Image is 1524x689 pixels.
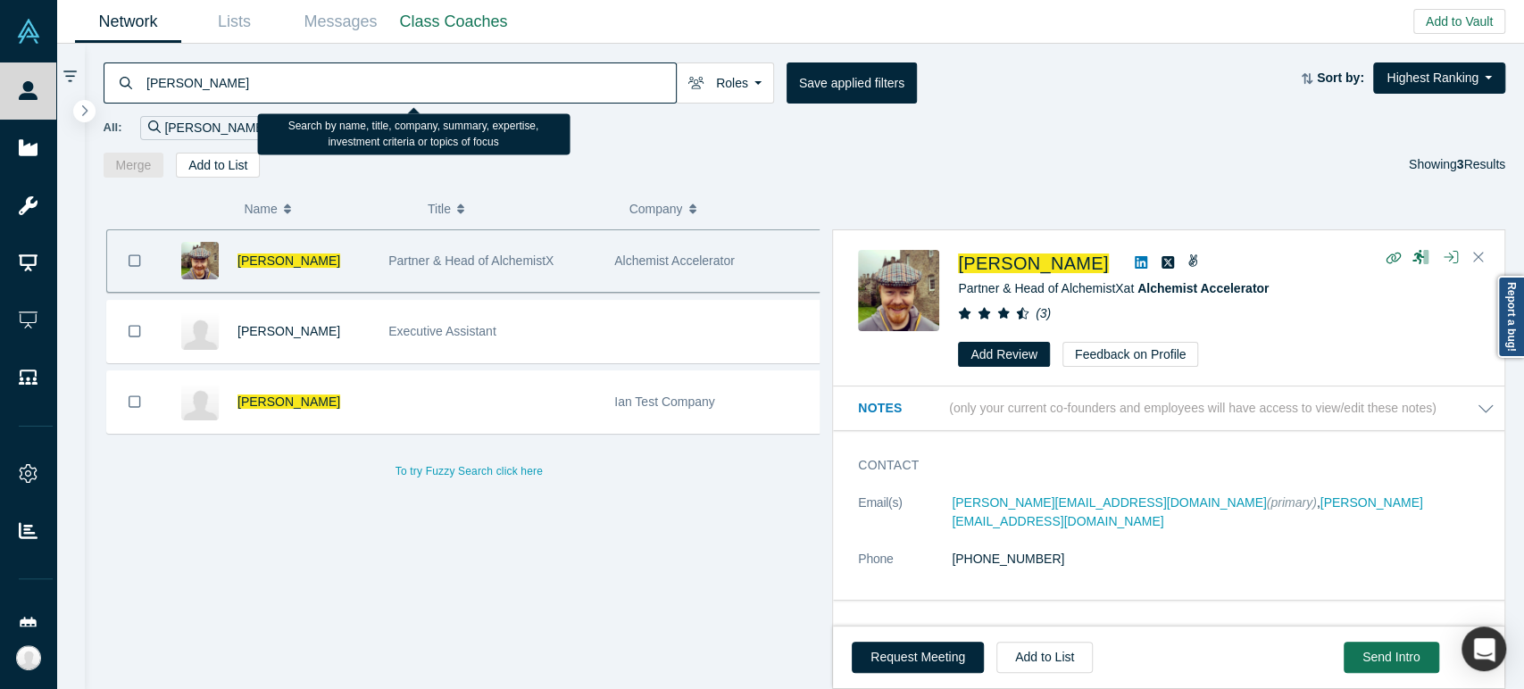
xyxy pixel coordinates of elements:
[107,301,162,362] button: Bookmark
[237,253,340,268] a: [PERSON_NAME]
[104,119,122,137] span: All:
[1317,71,1364,85] strong: Sort by:
[614,253,735,268] span: Alchemist Accelerator
[1267,495,1317,510] span: (primary)
[949,401,1437,416] p: (only your current co-founders and employees will have access to view/edit these notes)
[1409,153,1505,178] div: Showing
[614,394,715,409] span: Ian Test Company
[676,62,774,104] button: Roles
[237,324,340,338] a: [PERSON_NAME]
[952,495,1266,510] a: [PERSON_NAME][EMAIL_ADDRESS][DOMAIN_NAME]
[858,456,1470,475] h3: Contact
[181,312,219,350] img: Mischa Francis Velasco's Profile Image
[16,645,41,670] img: Rea Medina's Account
[629,190,683,228] span: Company
[181,383,219,420] img: Ian Bergman's Profile Image
[181,242,219,279] img: Ian Bergman's Profile Image
[1137,281,1269,295] a: Alchemist Accelerator
[952,552,1064,566] a: [PHONE_NUMBER]
[394,1,513,43] a: Class Coaches
[858,494,952,550] dt: Email(s)
[388,324,496,338] span: Executive Assistant
[1497,276,1524,358] a: Report a bug!
[1062,342,1199,367] button: Feedback on Profile
[287,1,394,43] a: Messages
[952,494,1495,531] dd: ,
[858,399,945,418] h3: Notes
[1373,62,1505,94] button: Highest Ranking
[958,281,1269,295] span: Partner & Head of AlchemistX at
[1036,306,1051,320] i: ( 3 )
[104,153,164,178] button: Merge
[428,190,611,228] button: Title
[787,62,917,104] button: Save applied filters
[1457,157,1464,171] strong: 3
[996,642,1093,673] button: Add to List
[383,460,555,483] button: To try Fuzzy Search click here
[16,19,41,44] img: Alchemist Vault Logo
[852,642,984,673] button: Request Meeting
[1344,642,1439,673] button: Send Intro
[75,1,181,43] a: Network
[244,190,409,228] button: Name
[176,153,260,178] button: Add to List
[858,399,1495,418] button: Notes (only your current co-founders and employees will have access to view/edit these notes)
[958,342,1050,367] button: Add Review
[145,62,676,104] input: Search by name, title, company, summary, expertise, investment criteria or topics of focus
[267,118,280,138] button: Remove Filter
[1465,244,1492,272] button: Close
[237,394,340,409] a: [PERSON_NAME]
[181,1,287,43] a: Lists
[1457,157,1505,171] span: Results
[1413,9,1505,34] button: Add to Vault
[958,253,1108,273] a: [PERSON_NAME]
[858,550,952,587] dt: Phone
[428,190,451,228] span: Title
[858,250,939,331] img: Ian Bergman's Profile Image
[388,253,554,268] span: Partner & Head of AlchemistX
[140,116,288,140] div: [PERSON_NAME]
[629,190,812,228] button: Company
[107,230,162,292] button: Bookmark
[107,371,162,433] button: Bookmark
[244,190,277,228] span: Name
